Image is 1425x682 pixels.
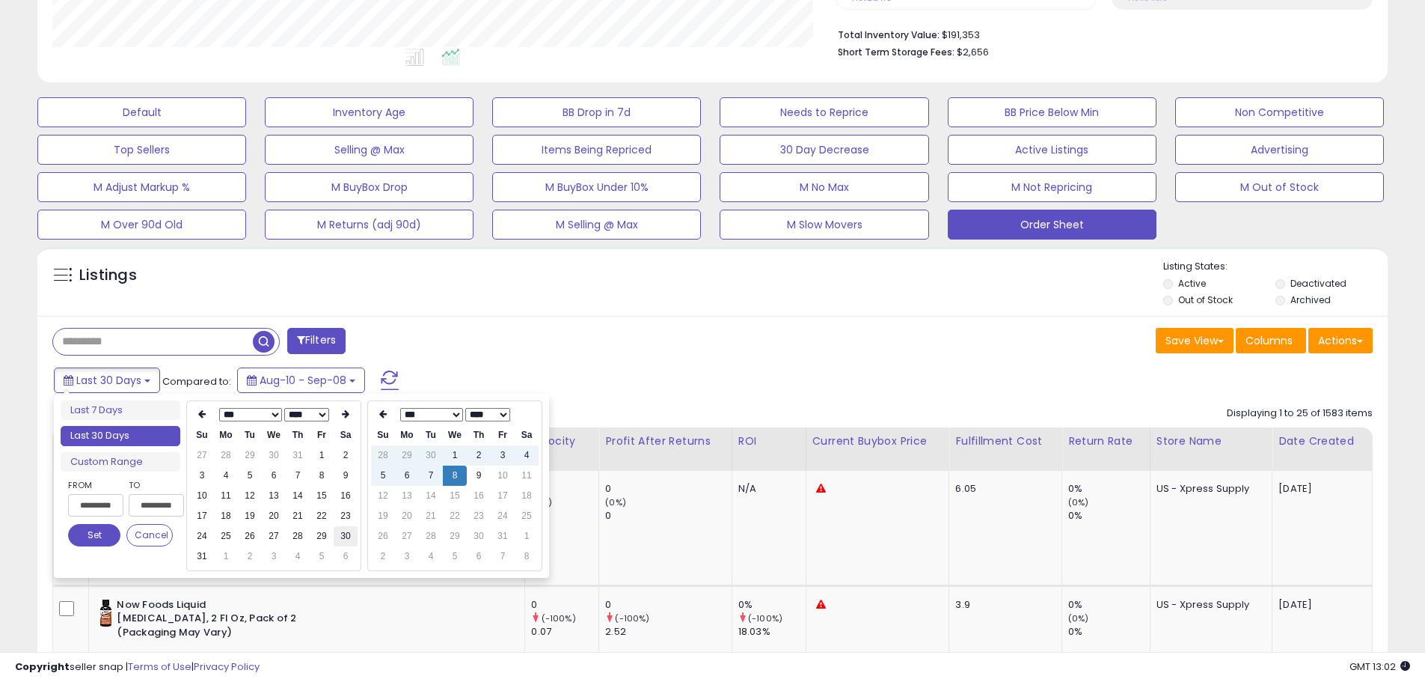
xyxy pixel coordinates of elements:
[419,445,443,466] td: 30
[190,526,214,546] td: 24
[265,135,474,165] button: Selling @ Max
[542,612,576,624] small: (-100%)
[371,526,395,546] td: 26
[395,466,419,486] td: 6
[214,486,238,506] td: 11
[443,445,467,466] td: 1
[467,546,491,567] td: 6
[738,625,806,639] div: 18.03%
[76,373,141,388] span: Last 30 Days
[419,425,443,445] th: Tu
[265,210,474,240] button: M Returns (adj 90d)
[531,482,598,496] div: 0
[1245,333,1293,348] span: Columns
[310,546,334,567] td: 5
[371,425,395,445] th: Su
[190,546,214,567] td: 31
[310,445,334,466] td: 1
[79,265,137,286] h5: Listings
[238,486,262,506] td: 12
[1068,598,1150,612] div: 0%
[948,172,1156,202] button: M Not Repricing
[605,496,626,508] small: (0%)
[955,433,1055,449] div: Fulfillment Cost
[334,445,358,466] td: 2
[491,466,515,486] td: 10
[395,425,419,445] th: Mo
[286,466,310,486] td: 7
[262,445,286,466] td: 30
[720,97,928,127] button: Needs to Reprice
[1236,328,1306,353] button: Columns
[334,526,358,546] td: 30
[190,425,214,445] th: Su
[838,46,954,58] b: Short Term Storage Fees:
[1163,260,1388,274] p: Listing States:
[194,660,260,674] a: Privacy Policy
[812,433,943,449] div: Current Buybox Price
[531,625,598,639] div: 0.07
[492,97,701,127] button: BB Drop in 7d
[262,506,286,526] td: 20
[491,526,515,546] td: 31
[948,135,1156,165] button: Active Listings
[265,97,474,127] button: Inventory Age
[129,478,173,493] label: To
[720,210,928,240] button: M Slow Movers
[955,482,1050,496] div: 6.05
[419,486,443,506] td: 14
[371,445,395,466] td: 28
[515,445,539,466] td: 4
[395,546,419,567] td: 3
[237,368,365,393] button: Aug-10 - Sep-08
[467,506,491,526] td: 23
[443,526,467,546] td: 29
[467,425,491,445] th: Th
[126,524,173,546] button: Cancel
[467,526,491,546] td: 30
[265,172,474,202] button: M BuyBox Drop
[467,445,491,466] td: 2
[37,97,246,127] button: Default
[286,425,310,445] th: Th
[605,433,725,449] div: Profit After Returns
[310,466,334,486] td: 8
[371,546,395,567] td: 2
[238,466,262,486] td: 5
[443,466,467,486] td: 8
[1068,625,1150,639] div: 0%
[957,45,989,59] span: $2,656
[491,546,515,567] td: 7
[1278,482,1338,496] div: [DATE]
[68,478,120,493] label: From
[61,426,180,446] li: Last 30 Days
[117,598,298,644] b: Now Foods Liquid [MEDICAL_DATA], 2 Fl Oz, Pack of 2 (Packaging May Vary)
[262,526,286,546] td: 27
[214,546,238,567] td: 1
[615,612,649,624] small: (-100%)
[190,466,214,486] td: 3
[260,373,346,388] span: Aug-10 - Sep-08
[37,210,246,240] button: M Over 90d Old
[443,486,467,506] td: 15
[467,466,491,486] td: 9
[531,433,592,449] div: Velocity
[1175,172,1384,202] button: M Out of Stock
[1156,433,1266,449] div: Store Name
[15,660,260,675] div: seller snap | |
[738,598,806,612] div: 0%
[1068,496,1089,508] small: (0%)
[948,210,1156,240] button: Order Sheet
[238,526,262,546] td: 26
[738,433,800,449] div: ROI
[720,135,928,165] button: 30 Day Decrease
[443,546,467,567] td: 5
[419,526,443,546] td: 28
[531,509,598,523] div: 0
[214,425,238,445] th: Mo
[395,526,419,546] td: 27
[492,135,701,165] button: Items Being Repriced
[54,368,160,393] button: Last 30 Days
[287,328,346,354] button: Filters
[491,445,515,466] td: 3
